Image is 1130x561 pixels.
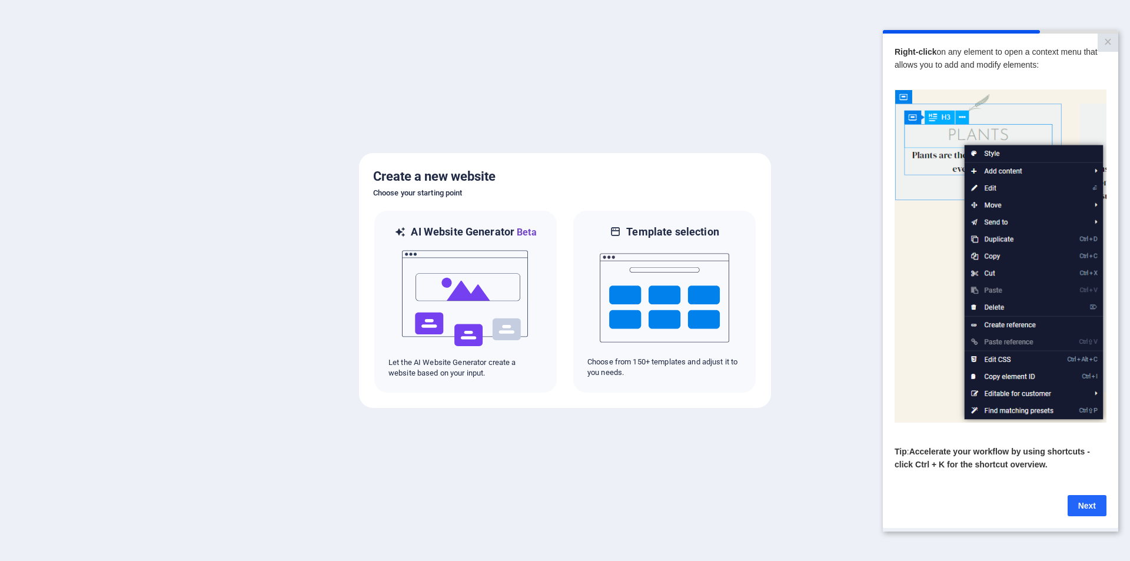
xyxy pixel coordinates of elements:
[185,465,224,486] a: Next
[12,417,24,426] span: Tip
[411,225,536,240] h6: AI Website Generator
[572,210,757,394] div: Template selectionChoose from 150+ templates and adjust it to you needs.
[215,4,235,22] a: Close modal
[587,357,742,378] p: Choose from 150+ templates and adjust it to you needs.
[12,17,54,26] strong: Right-click
[401,240,530,357] img: ai
[514,227,537,238] span: Beta
[626,225,719,239] h6: Template selection
[388,357,543,379] p: Let the AI Website Generator create a website based on your input.
[24,417,26,426] span: :
[373,210,558,394] div: AI Website GeneratorBetaaiLet the AI Website Generator create a website based on your input.
[12,17,215,39] span: on any element to open a context menu that allows you to add and modify elements:
[12,393,224,406] p: ​
[373,167,757,186] h5: Create a new website
[12,417,207,439] span: Accelerate your workflow by using shortcuts - click Ctrl + K for the shortcut overview.
[373,186,757,200] h6: Choose your starting point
